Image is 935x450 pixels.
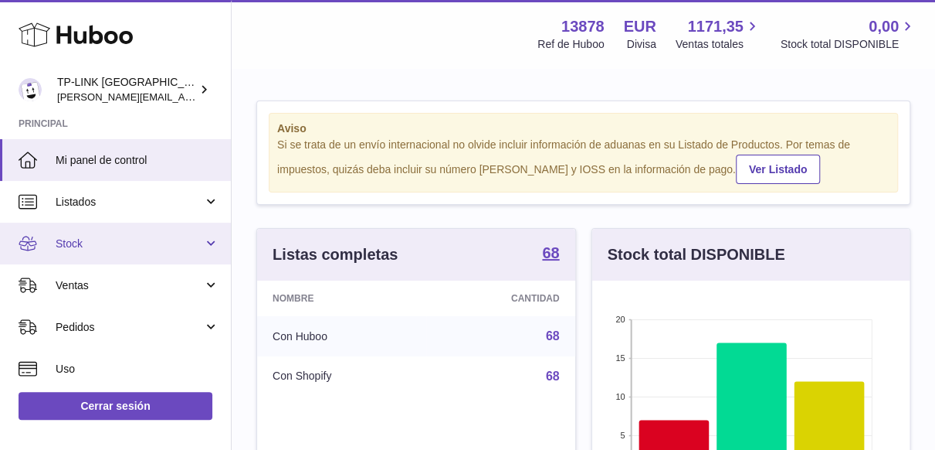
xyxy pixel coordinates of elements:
[56,153,219,168] span: Mi panel de control
[615,315,625,324] text: 20
[56,237,203,251] span: Stock
[56,362,219,377] span: Uso
[57,90,310,103] span: [PERSON_NAME][EMAIL_ADDRESS][DOMAIN_NAME]
[615,353,625,363] text: 15
[542,245,559,261] strong: 68
[56,278,203,293] span: Ventas
[19,78,42,101] img: celia.yan@tp-link.com
[537,37,604,52] div: Ref de Huboo
[257,281,426,316] th: Nombre
[277,121,889,136] strong: Aviso
[546,370,560,383] a: 68
[277,138,889,184] div: Si se trata de un envío internacional no olvide incluir información de aduanas en su Listado de P...
[676,37,761,52] span: Ventas totales
[608,244,785,265] h3: Stock total DISPONIBLE
[257,356,426,397] td: Con Shopify
[781,37,916,52] span: Stock total DISPONIBLE
[736,155,820,184] a: Ver Listado
[869,16,899,37] span: 0,00
[620,431,625,440] text: 5
[676,16,761,52] a: 1171,35 Ventas totales
[19,392,212,420] a: Cerrar sesión
[57,75,196,104] div: TP-LINK [GEOGRAPHIC_DATA], SOCIEDAD LIMITADA
[426,281,575,316] th: Cantidad
[624,16,656,37] strong: EUR
[273,244,398,265] h3: Listas completas
[627,37,656,52] div: Divisa
[546,329,560,343] a: 68
[615,392,625,401] text: 10
[56,195,203,210] span: Listados
[687,16,743,37] span: 1171,35
[781,16,916,52] a: 0,00 Stock total DISPONIBLE
[257,316,426,356] td: Con Huboo
[561,16,605,37] strong: 13878
[56,320,203,335] span: Pedidos
[542,245,559,264] a: 68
